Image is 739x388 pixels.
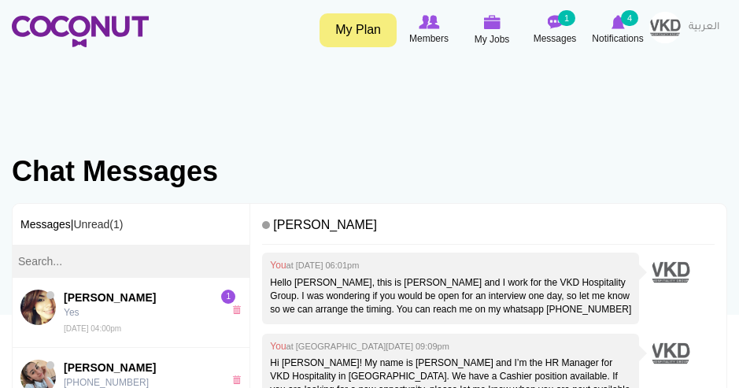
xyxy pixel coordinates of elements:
span: My Jobs [475,31,510,47]
span: Notifications [592,31,643,46]
a: My Plan [320,13,397,47]
img: Messages [547,15,563,29]
a: Notifications Notifications 4 [586,12,649,48]
span: Messages [534,31,577,46]
span: 1 [221,290,235,304]
span: [PERSON_NAME] [64,360,219,375]
a: Browse Members Members [397,12,460,48]
h4: [PERSON_NAME] [262,212,715,246]
span: [PERSON_NAME] [64,290,219,305]
a: x [232,305,246,314]
img: Notifications [612,15,625,29]
h1: Chat Messages [12,156,727,187]
a: My Jobs My Jobs [460,12,523,49]
img: Browse Members [419,15,439,29]
p: Hello [PERSON_NAME], this is [PERSON_NAME] and I work for the VKD Hospitality Group. I was wonder... [270,276,631,316]
h4: You [270,261,631,271]
input: Search... [13,245,249,278]
a: Messages Messages 1 [523,12,586,48]
a: العربية [681,12,727,43]
a: x [232,375,246,384]
img: My Jobs [483,15,501,29]
small: at [DATE] 06:01pm [286,261,360,270]
small: at [GEOGRAPHIC_DATA][DATE] 09:09pm [286,342,449,351]
a: Unread(1) [73,218,123,231]
small: 1 [558,10,575,26]
img: Home [12,16,149,47]
h4: You [270,342,631,352]
p: Yes [64,305,219,320]
img: Marlyn Castro [20,290,56,325]
h3: Messages [13,204,249,245]
small: 4 [621,10,638,26]
span: Members [409,31,449,46]
small: [DATE] 04:00pm [64,324,121,333]
a: Marlyn Castro[PERSON_NAME] Yes [DATE] 04:00pm1 [13,278,249,348]
span: | [71,218,124,231]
